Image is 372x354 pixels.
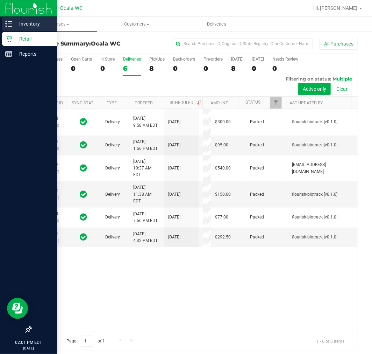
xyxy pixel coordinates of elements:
a: Deliveries [177,17,257,32]
span: [DATE] [168,191,180,198]
inline-svg: Reports [5,50,12,57]
span: Packed [250,142,264,148]
div: 8 [231,64,243,72]
span: In Sync [80,212,87,222]
inline-svg: Retail [5,35,12,42]
inline-svg: Inventory [5,20,12,27]
span: flourish-biotrack [v0.1.0] [292,234,337,241]
p: Reports [12,50,54,58]
div: 6 [123,64,141,72]
span: [EMAIL_ADDRESS][DOMAIN_NAME] [292,161,353,175]
div: 0 [100,64,115,72]
span: [DATE] [168,119,180,125]
div: 0 [272,64,298,72]
span: $95.00 [215,142,228,148]
th: Address [202,97,205,109]
a: Ordered [135,100,153,105]
span: Ocala WC [91,40,121,47]
div: Deliveries [123,57,141,62]
div: Pre-orders [203,57,223,62]
span: Hi, [PERSON_NAME]! [313,5,359,11]
div: [DATE] [252,57,264,62]
span: Delivery [105,165,120,172]
div: 0 [71,64,92,72]
div: [DATE] [231,57,243,62]
div: In Store [100,57,115,62]
a: Scheduled [170,100,201,105]
input: Search Purchase ID, Original ID, State Registry ID or Customer Name... [173,39,313,49]
span: [DATE] 11:38 AM EDT [133,184,160,204]
span: Packed [250,119,264,125]
input: 1 [81,336,93,347]
span: Deliveries [198,21,236,27]
span: [DATE] 1:56 PM EDT [133,139,158,152]
div: 0 [252,64,264,72]
a: Sync Status [72,100,99,105]
div: Needs Review [272,57,298,62]
span: Packed [250,214,264,221]
span: [DATE] 4:32 PM EDT [133,231,158,244]
button: All Purchases [320,38,358,50]
div: PickUps [149,57,165,62]
span: Delivery [105,142,120,148]
span: flourish-biotrack [v0.1.0] [292,191,337,198]
span: [DATE] [168,234,180,241]
span: Delivery [105,119,120,125]
div: 0 [203,64,223,72]
span: $150.00 [215,191,231,198]
span: [DATE] 9:58 AM EDT [133,115,158,129]
span: Ocala WC [60,5,83,11]
button: Clear [332,83,352,95]
p: 02:01 PM EDT [3,339,54,346]
span: Packed [250,165,264,172]
button: Active only [298,83,331,95]
a: Last Updated By [287,100,323,105]
div: 0 [173,64,195,72]
span: In Sync [80,117,87,127]
p: [DATE] [3,346,54,351]
span: Delivery [105,234,120,241]
span: flourish-biotrack [v0.1.0] [292,142,337,148]
span: Delivery [105,214,120,221]
span: In Sync [80,140,87,150]
span: $292.50 [215,234,231,241]
span: In Sync [80,163,87,173]
span: flourish-biotrack [v0.1.0] [292,119,337,125]
span: [DATE] [168,214,180,221]
span: Packed [250,234,264,241]
span: [DATE] 7:56 PM EDT [133,211,158,224]
span: Filtering on status: [286,76,331,82]
div: Open Carts [71,57,92,62]
p: Retail [12,35,54,43]
span: $540.00 [215,165,231,172]
span: Customers [97,21,177,27]
span: $300.00 [215,119,231,125]
span: Packed [250,191,264,198]
a: Status [245,100,260,105]
span: flourish-biotrack [v0.1.0] [292,214,337,221]
h3: Purchase Summary: [31,41,140,47]
a: Filter [270,97,282,109]
a: Type [107,100,117,105]
div: 8 [149,64,165,72]
span: Delivery [105,191,120,198]
p: Inventory [12,20,54,28]
span: [DATE] [168,165,180,172]
span: In Sync [80,232,87,242]
span: In Sync [80,189,87,199]
iframe: Resource center [7,298,28,319]
a: Customers [97,17,177,32]
span: [DATE] 10:37 AM EDT [133,158,160,179]
span: $77.00 [215,214,228,221]
span: 1 - 6 of 6 items [311,336,350,346]
a: Amount [210,100,228,105]
span: Multiple [332,76,352,82]
span: [DATE] [168,142,180,148]
div: Back-orders [173,57,195,62]
span: Page of 1 [60,336,111,347]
